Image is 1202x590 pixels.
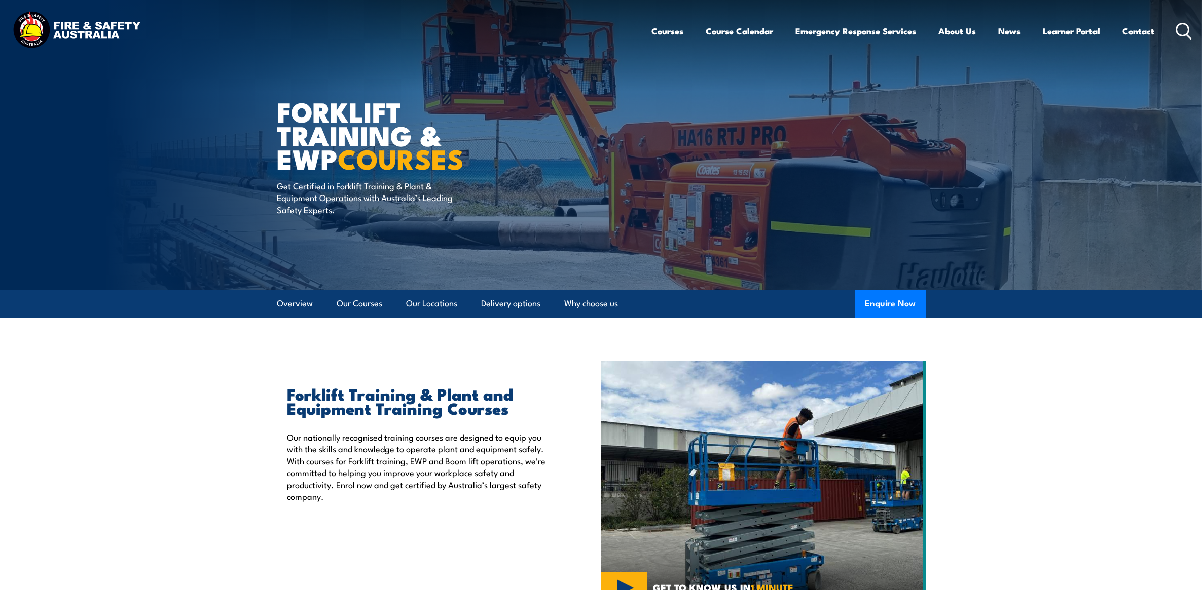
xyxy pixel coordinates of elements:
p: Get Certified in Forklift Training & Plant & Equipment Operations with Australia’s Leading Safety... [277,180,462,215]
button: Enquire Now [855,290,926,318]
a: Why choose us [564,290,618,317]
a: Our Locations [406,290,457,317]
a: Course Calendar [706,18,773,45]
h1: Forklift Training & EWP [277,99,527,170]
a: Delivery options [481,290,540,317]
a: Our Courses [337,290,382,317]
a: About Us [938,18,976,45]
a: Courses [651,18,683,45]
a: Learner Portal [1043,18,1100,45]
a: Contact [1122,18,1154,45]
h2: Forklift Training & Plant and Equipment Training Courses [287,386,555,415]
p: Our nationally recognised training courses are designed to equip you with the skills and knowledg... [287,431,555,502]
strong: COURSES [338,137,464,179]
a: News [998,18,1021,45]
a: Overview [277,290,313,317]
a: Emergency Response Services [795,18,916,45]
